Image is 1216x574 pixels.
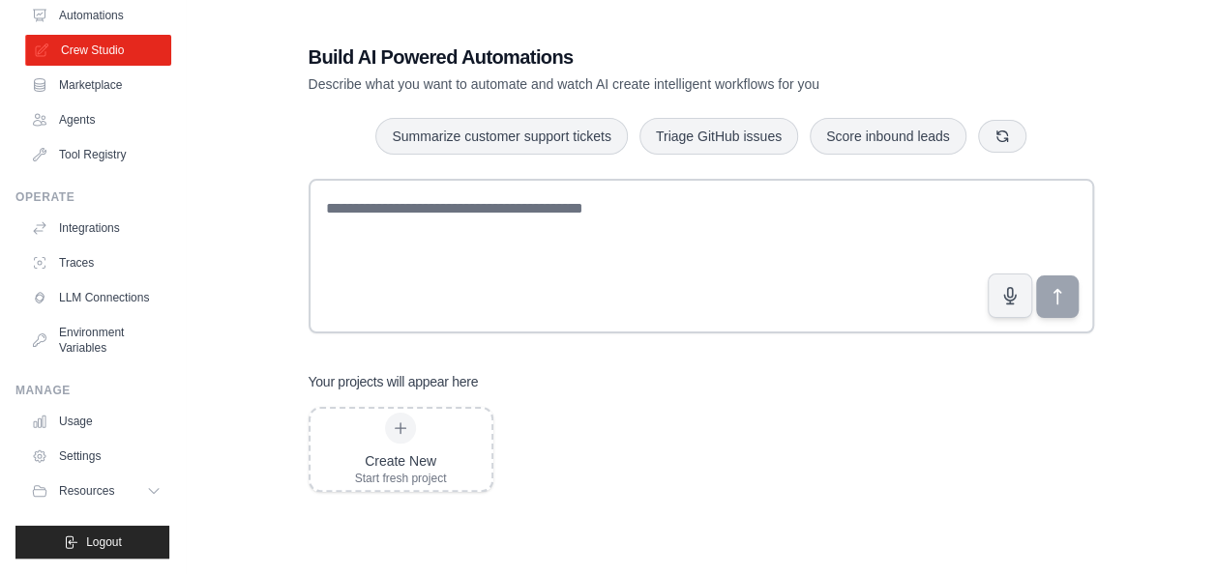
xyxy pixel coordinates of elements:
[23,104,169,135] a: Agents
[1119,481,1216,574] iframe: Chat Widget
[15,189,169,205] div: Operate
[23,475,169,506] button: Resources
[309,74,959,94] p: Describe what you want to automate and watch AI create intelligent workflows for you
[25,35,171,66] a: Crew Studio
[23,282,169,313] a: LLM Connections
[15,383,169,398] div: Manage
[23,139,169,170] a: Tool Registry
[355,451,447,471] div: Create New
[15,526,169,559] button: Logout
[810,118,966,155] button: Score inbound leads
[86,534,122,550] span: Logout
[309,43,959,71] h1: Build AI Powered Automations
[59,483,114,499] span: Resources
[23,406,169,437] a: Usage
[23,317,169,363] a: Environment Variables
[375,118,627,155] button: Summarize customer support tickets
[23,213,169,244] a: Integrations
[309,372,479,391] h3: Your projects will appear here
[23,70,169,100] a: Marketplace
[978,120,1026,153] button: Get new suggestions
[639,118,798,155] button: Triage GitHub issues
[23,247,169,278] a: Traces
[23,441,169,472] a: Settings
[988,273,1032,318] button: Click to speak your automation idea
[355,471,447,486] div: Start fresh project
